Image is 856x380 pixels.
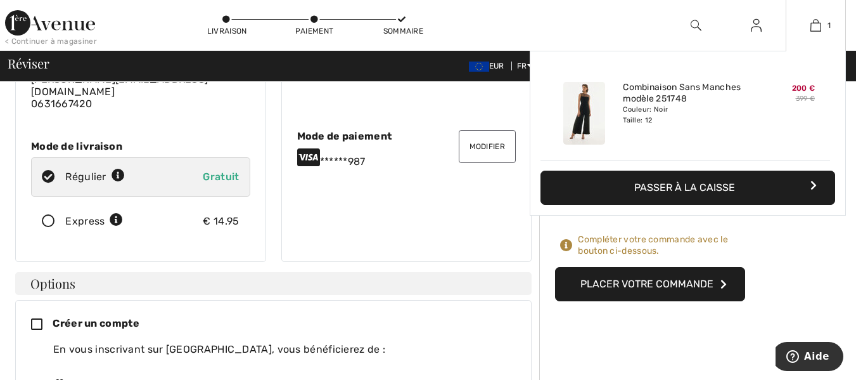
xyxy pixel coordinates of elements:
[623,82,748,105] a: Combinaison Sans Manches modèle 251748
[776,342,843,374] iframe: Ouvre un widget dans lequel vous pouvez trouver plus d’informations
[65,169,125,185] div: Régulier
[786,18,845,33] a: 1
[796,95,815,103] s: 399 €
[31,140,250,152] div: Mode de livraison
[295,25,333,37] div: Paiement
[5,36,97,47] div: < Continuer à magasiner
[469,62,509,70] span: EUR
[297,130,516,142] div: Mode de paiement
[53,342,506,357] div: En vous inscrivant sur [GEOGRAPHIC_DATA], vous bénéficierez de :
[207,25,245,37] div: Livraison
[8,57,49,70] span: Réviser
[65,214,123,229] div: Express
[540,171,835,205] button: Passer à la caisse
[751,18,762,33] img: Mes infos
[555,267,745,301] button: Placer votre commande
[5,10,95,36] img: 1ère Avenue
[459,130,516,163] button: Modifier
[517,62,533,70] span: FR
[792,84,815,93] span: 200 €
[623,105,748,125] div: Couleur: Noir Taille: 12
[203,171,239,183] span: Gratuit
[15,272,532,295] h4: Options
[53,317,139,329] span: Créer un compte
[691,18,701,33] img: recherche
[203,214,239,229] div: € 14.95
[469,62,489,72] img: Euro
[563,82,605,145] img: Combinaison Sans Manches modèle 251748
[827,20,831,31] span: 1
[741,18,772,34] a: Se connecter
[383,25,421,37] div: Sommaire
[810,18,821,33] img: Mon panier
